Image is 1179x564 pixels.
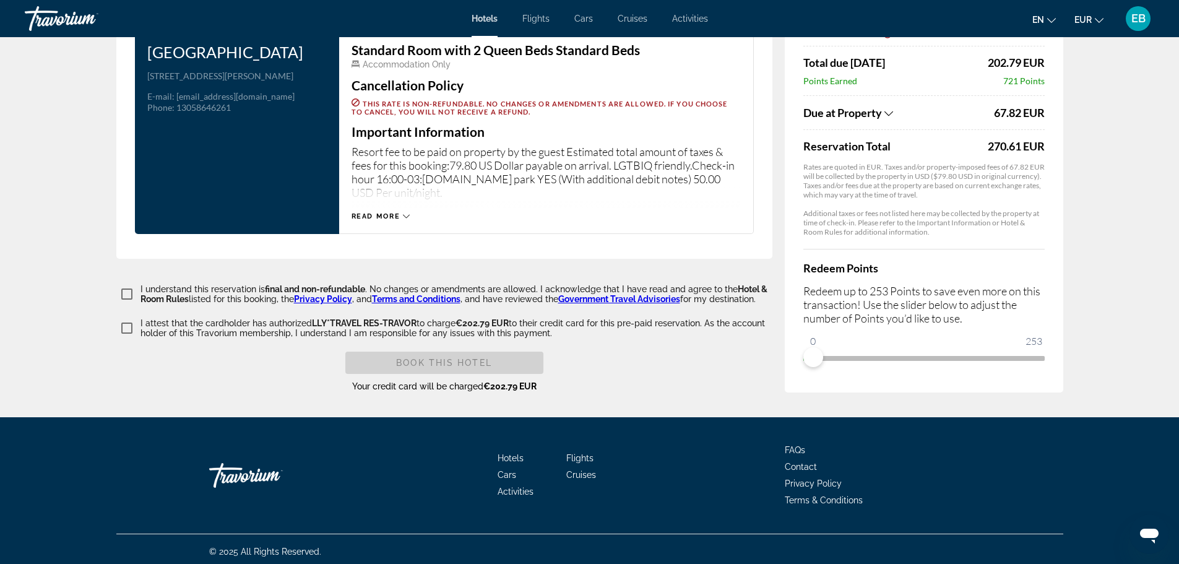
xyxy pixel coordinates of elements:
[147,91,172,102] span: E-mail
[803,347,823,367] span: ngx-slider
[140,284,772,304] p: I understand this reservation is . No changes or amendments are allowed. I acknowledge that I hav...
[883,28,892,39] button: Show Taxes and Fees disclaimer
[522,14,550,24] a: Flights
[785,445,805,455] a: FAQs
[785,462,817,472] a: Contact
[352,100,728,116] span: This rate is non-refundable. No changes or amendments are allowed. If you choose to cancel, you w...
[352,43,741,57] h3: Standard Room with 2 Queen Beds Standard Beds
[803,106,882,119] span: Due at Property
[1024,334,1044,349] span: 253
[209,457,333,494] a: Travorium
[456,318,509,328] span: €202.79 EUR
[618,14,647,24] a: Cruises
[140,284,767,304] span: Hotel & Room Rules
[172,91,295,102] span: : [EMAIL_ADDRESS][DOMAIN_NAME]
[172,102,231,113] span: : 13058646261
[1003,76,1045,86] span: 721 Points
[363,59,451,69] span: Accommodation Only
[803,56,885,69] span: Total due [DATE]
[294,294,352,304] a: Privacy Policy
[147,102,172,113] span: Phone
[147,71,327,82] p: [STREET_ADDRESS][PERSON_NAME]
[808,334,818,349] span: 0
[672,14,708,24] a: Activities
[803,76,857,86] span: Points Earned
[147,43,327,61] h3: [GEOGRAPHIC_DATA]
[1129,514,1169,554] iframe: Bouton de lancement de la fenêtre de messagerie
[483,381,537,391] span: €202.79 EUR
[352,125,741,139] h3: Important Information
[372,294,460,304] a: Terms and Conditions
[25,2,149,35] a: Travorium
[574,14,593,24] a: Cars
[803,356,1045,358] ngx-slider: ngx-slider
[803,105,991,120] button: Show Taxes and Fees breakdown
[498,487,533,497] a: Activities
[988,139,1045,153] div: 270.61 EUR
[352,145,741,199] p: Resort fee to be paid on property by the guest Estimated total amount of taxes & fees for this bo...
[803,284,1045,325] p: Redeem up to 253 Points to save even more on this transaction! Use the slider below to adjust the...
[352,79,741,92] h3: Cancellation Policy
[209,547,321,557] span: © 2025 All Rights Reserved.
[988,56,1045,69] span: 202.79 EUR
[803,139,985,153] span: Reservation Total
[312,318,417,328] span: LLY*TRAVEL RES-TRAVOR
[994,106,1045,119] span: 67.82 EUR
[785,495,863,505] a: Terms & Conditions
[566,470,596,480] a: Cruises
[265,284,365,294] span: final and non-refundable
[498,470,516,480] a: Cars
[140,318,772,338] p: I attest that the cardholder has authorized to charge to their credit card for this pre-paid rese...
[558,294,680,304] a: Government Travel Advisories
[498,453,524,463] a: Hotels
[1032,15,1044,25] span: en
[785,479,842,488] a: Privacy Policy
[803,209,1045,236] p: Additional taxes or fees not listed here may be collected by the property at time of check-in. Pl...
[1074,15,1092,25] span: EUR
[352,381,537,391] span: Your credit card will be charged
[803,261,1045,275] h4: Redeem Points
[1131,12,1146,25] span: EB
[472,14,498,24] a: Hotels
[1074,11,1103,28] button: Change currency
[1122,6,1154,32] button: User Menu
[1032,11,1056,28] button: Change language
[803,162,1045,199] p: Rates are quoted in EUR. Taxes and/or property-imposed fees of 67.82 EUR will be collected by the...
[352,212,400,220] span: Read more
[566,453,594,463] a: Flights
[352,212,410,221] button: Read more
